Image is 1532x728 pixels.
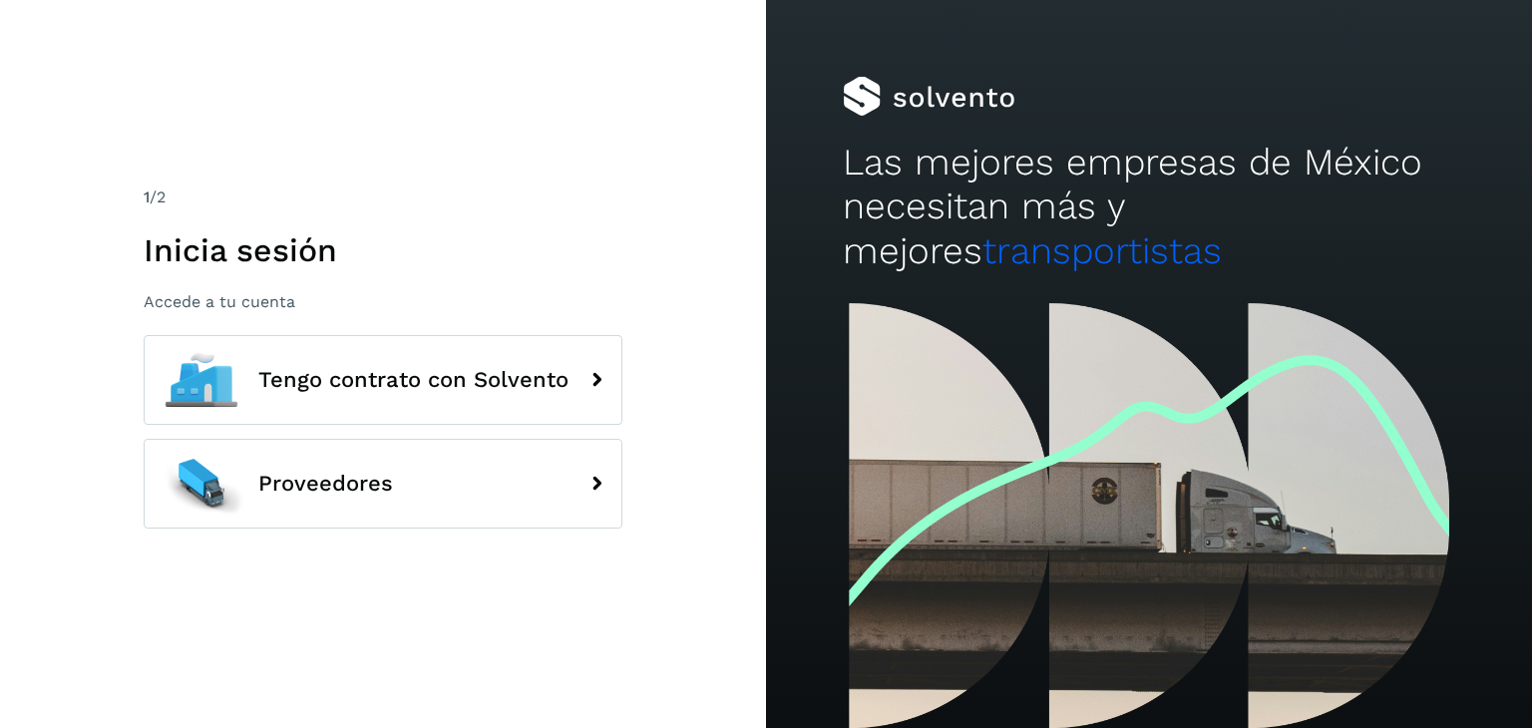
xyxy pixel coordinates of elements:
span: transportistas [982,229,1222,272]
h1: Inicia sesión [144,231,622,269]
span: Proveedores [258,472,393,496]
p: Accede a tu cuenta [144,292,622,311]
span: 1 [144,187,150,206]
button: Proveedores [144,439,622,529]
div: /2 [144,185,622,209]
span: Tengo contrato con Solvento [258,368,569,392]
button: Tengo contrato con Solvento [144,335,622,425]
h2: Las mejores empresas de México necesitan más y mejores [843,141,1455,273]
